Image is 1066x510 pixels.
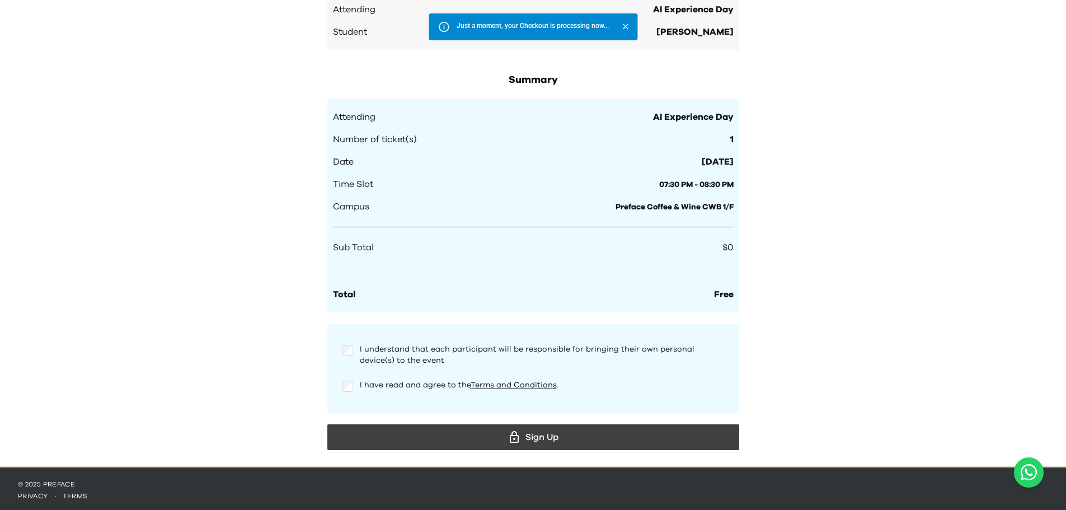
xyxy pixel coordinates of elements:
[333,25,367,39] span: Student
[659,181,734,189] span: 07:30 PM - 08:30 PM
[18,493,48,499] a: privacy
[360,345,694,364] span: I understand that each participant will be responsible for bringing their own personal device(s) ...
[333,133,417,146] span: Number of ticket(s)
[63,493,88,499] a: terms
[702,155,734,169] span: [DATE]
[1014,457,1044,488] button: Open WhatsApp chat
[333,110,375,124] span: Attending
[616,203,734,211] span: Preface Coffee & Wine CWB 1/F
[722,243,734,252] span: $0
[457,17,609,37] div: Just a moment, your Checkout is processing now...
[333,3,375,16] span: Attending
[653,110,734,124] span: AI Experience Day
[336,429,730,446] div: Sign Up
[333,155,354,169] span: Date
[48,493,63,499] span: ·
[333,200,369,213] span: Campus
[360,381,558,389] span: I have read and agree to the .
[333,241,374,254] span: Sub Total
[18,480,1048,489] p: © 2025 Preface
[1014,457,1044,488] a: Chat with us on WhatsApp
[327,424,739,450] button: Sign Up
[471,381,557,389] a: Terms and Conditions
[333,177,373,191] span: Time Slot
[730,133,734,146] span: 1
[656,25,734,39] div: [PERSON_NAME]
[327,72,739,88] h2: Summary
[653,3,734,16] span: AI Experience Day
[714,288,734,301] div: Free
[618,19,633,34] button: Close
[333,290,355,299] span: Total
